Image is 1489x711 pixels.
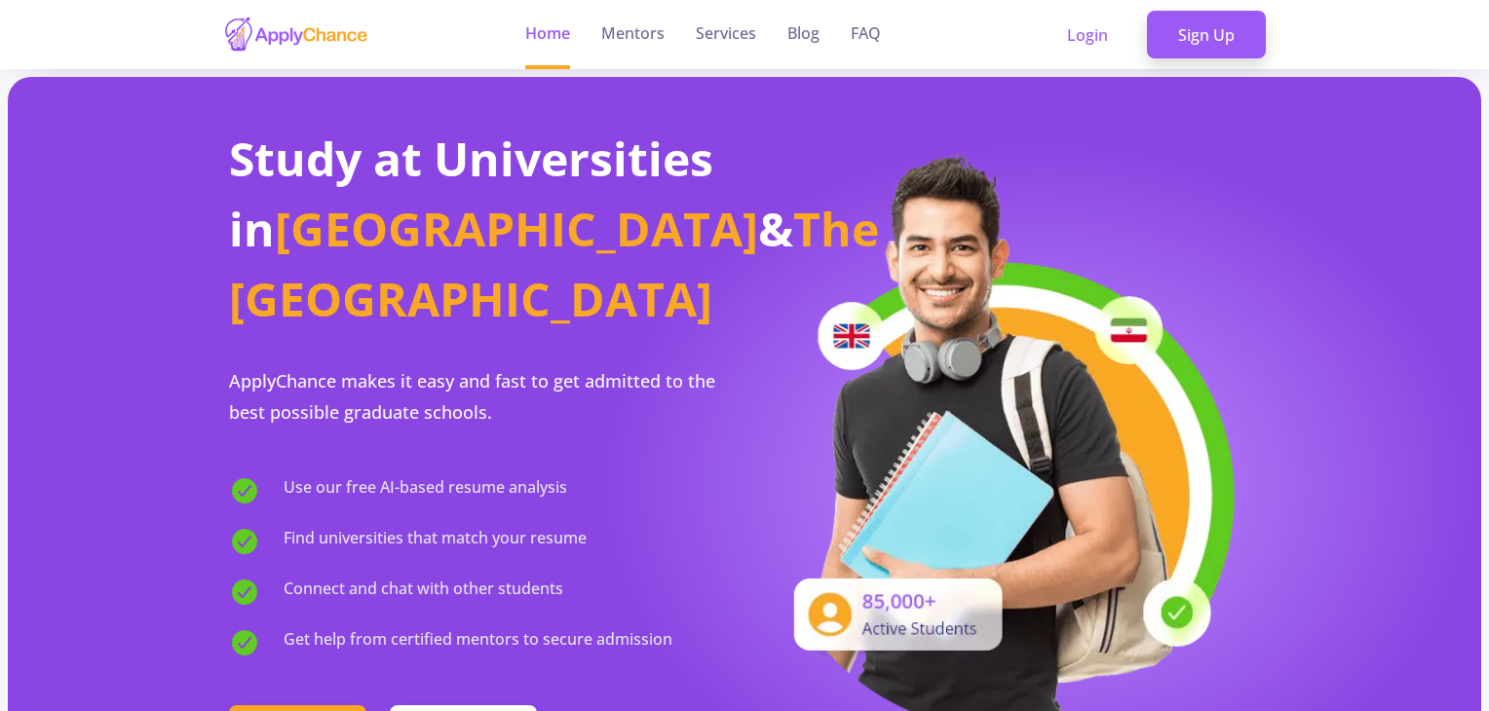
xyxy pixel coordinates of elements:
a: Sign Up [1147,11,1266,59]
span: Use our free AI-based resume analysis [284,475,567,506]
span: Connect and chat with other students [284,577,563,608]
span: Find universities that match your resume [284,526,587,557]
span: ApplyChance makes it easy and fast to get admitted to the best possible graduate schools. [229,369,715,424]
span: & [758,197,793,260]
a: Login [1036,11,1139,59]
span: Study at Universities in [229,127,713,260]
img: applychance logo [223,16,369,54]
span: [GEOGRAPHIC_DATA] [275,197,758,260]
span: Get help from certified mentors to secure admission [284,627,672,658]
